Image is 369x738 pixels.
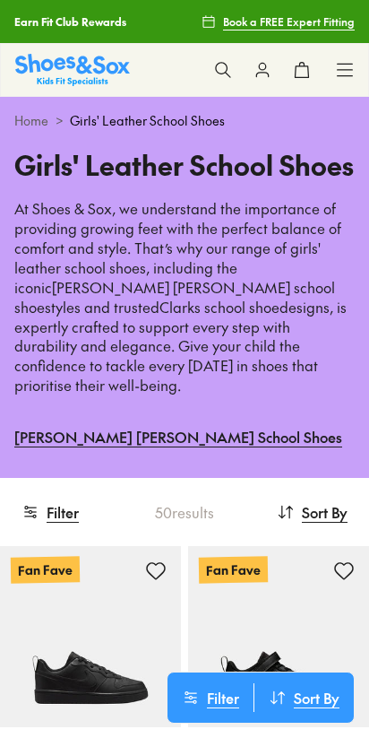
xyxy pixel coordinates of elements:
[14,277,335,317] a: [PERSON_NAME] [PERSON_NAME] school shoe
[202,5,355,38] a: Book a FREE Expert Fitting
[14,111,355,130] div: >
[11,557,80,584] p: Fan Fave
[14,144,355,185] h1: Girls' Leather School Shoes
[14,199,355,395] p: At Shoes & Sox, we understand the importance of providing growing feet with the perfect balance o...
[223,13,355,30] span: Book a FREE Expert Fitting
[70,111,225,130] span: Girls' Leather School Shoes
[188,546,369,727] a: Fan Fave
[14,417,342,456] a: [PERSON_NAME] [PERSON_NAME] School Shoes
[199,557,268,584] p: Fan Fave
[14,111,48,130] a: Home
[254,683,354,712] button: Sort By
[277,492,348,532] button: Sort By
[167,683,253,712] button: Filter
[21,492,79,532] button: Filter
[15,54,130,85] img: SNS_Logo_Responsive.svg
[302,501,348,523] span: Sort By
[15,54,130,85] a: Shoes & Sox
[294,687,339,708] span: Sort By
[159,297,279,317] a: Clarks school shoe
